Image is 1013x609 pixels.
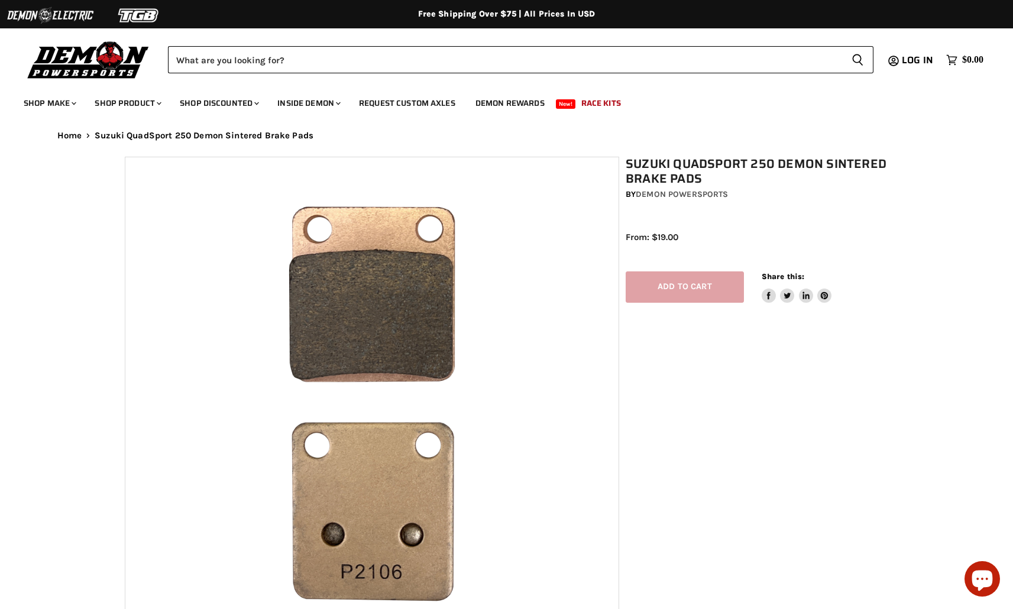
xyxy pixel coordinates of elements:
div: by [626,188,895,201]
div: Free Shipping Over $75 | All Prices In USD [34,9,980,20]
span: $0.00 [962,54,983,66]
input: Search [168,46,842,73]
h1: Suzuki QuadSport 250 Demon Sintered Brake Pads [626,157,895,186]
button: Search [842,46,873,73]
nav: Breadcrumbs [34,131,980,141]
a: Shop Product [86,91,169,115]
a: Log in [897,55,940,66]
span: Log in [902,53,933,67]
span: Share this: [762,272,804,281]
inbox-online-store-chat: Shopify online store chat [961,561,1004,600]
img: TGB Logo 2 [95,4,183,27]
aside: Share this: [762,271,832,303]
a: Home [57,131,82,141]
a: Demon Powersports [636,189,728,199]
span: New! [556,99,576,109]
span: Suzuki QuadSport 250 Demon Sintered Brake Pads [95,131,313,141]
span: From: $19.00 [626,232,678,242]
a: Inside Demon [268,91,348,115]
img: Demon Powersports [24,38,153,80]
a: Request Custom Axles [350,91,464,115]
ul: Main menu [15,86,980,115]
form: Product [168,46,873,73]
img: Demon Electric Logo 2 [6,4,95,27]
a: Demon Rewards [467,91,554,115]
a: Shop Make [15,91,83,115]
a: Shop Discounted [171,91,266,115]
a: $0.00 [940,51,989,69]
a: Race Kits [572,91,630,115]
